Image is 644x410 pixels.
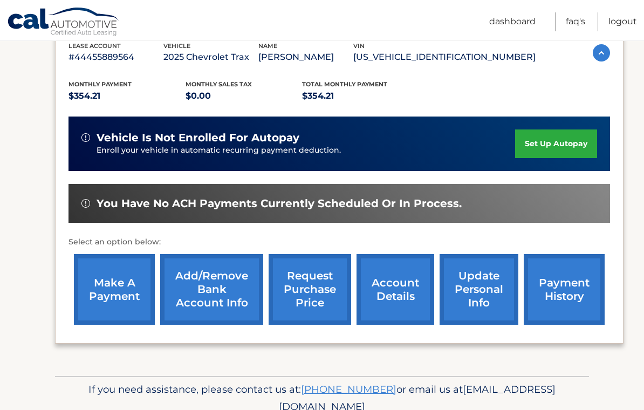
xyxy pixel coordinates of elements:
[74,254,155,325] a: make a payment
[163,50,258,65] p: 2025 Chevrolet Trax
[566,12,585,31] a: FAQ's
[440,254,518,325] a: update personal info
[269,254,351,325] a: request purchase price
[97,131,299,145] span: vehicle is not enrolled for autopay
[357,254,434,325] a: account details
[302,88,419,104] p: $354.21
[489,12,536,31] a: Dashboard
[258,42,277,50] span: name
[353,50,536,65] p: [US_VEHICLE_IDENTIFICATION_NUMBER]
[68,42,121,50] span: lease account
[301,383,396,395] a: [PHONE_NUMBER]
[68,80,132,88] span: Monthly Payment
[160,254,263,325] a: Add/Remove bank account info
[353,42,365,50] span: vin
[81,133,90,142] img: alert-white.svg
[302,80,387,88] span: Total Monthly Payment
[608,12,637,31] a: Logout
[97,197,462,210] span: You have no ACH payments currently scheduled or in process.
[68,88,186,104] p: $354.21
[163,42,190,50] span: vehicle
[258,50,353,65] p: [PERSON_NAME]
[81,199,90,208] img: alert-white.svg
[515,129,597,158] a: set up autopay
[7,7,120,38] a: Cal Automotive
[524,254,605,325] a: payment history
[68,50,163,65] p: #44455889564
[186,80,252,88] span: Monthly sales Tax
[97,145,515,156] p: Enroll your vehicle in automatic recurring payment deduction.
[593,44,610,61] img: accordion-active.svg
[68,236,610,249] p: Select an option below:
[186,88,303,104] p: $0.00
